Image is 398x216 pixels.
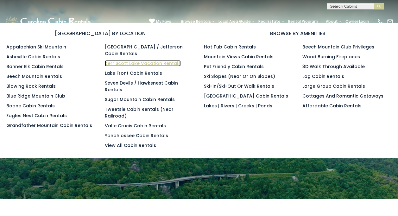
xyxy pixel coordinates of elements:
[302,73,344,79] a: Log Cabin Rentals
[6,73,62,79] a: Beech Mountain Rentals
[156,19,171,24] span: My Favs
[105,80,178,93] a: Seven Devils / Hawksnest Cabin Rentals
[105,132,168,139] a: Yonahlossee Cabin Rentals
[6,122,92,129] a: Grandfather Mountain Cabin Rentals
[302,103,362,109] a: Affordable Cabin Rentals
[302,54,360,60] a: Wood Burning Fireplaces
[6,54,60,60] a: Asheville Cabin Rentals
[6,93,65,99] a: Blue Ridge Mountain Club
[6,29,194,37] h3: [GEOGRAPHIC_DATA] BY LOCATION
[5,15,92,28] img: White-1-1-2.png
[387,18,393,25] img: mail-regular-white.png
[149,18,171,25] a: My Favs
[342,17,372,26] a: Owner Login
[105,123,166,129] a: Valle Crucis Cabin Rentals
[215,17,254,26] a: Local Area Guide
[105,44,183,57] a: [GEOGRAPHIC_DATA] / Jefferson Cabin Rentals
[6,83,56,89] a: Blowing Rock Rentals
[105,106,174,119] a: Tweetsie Cabin Rentals (Near Railroad)
[105,70,162,76] a: Lake Front Cabin Rentals
[6,103,55,109] a: Boone Cabin Rentals
[204,44,256,50] a: Hot Tub Cabin Rentals
[105,96,175,103] a: Sugar Mountain Cabin Rentals
[285,17,321,26] a: Rental Program
[204,93,288,99] a: [GEOGRAPHIC_DATA] Cabin Rentals
[105,60,181,67] a: Kerr Scott Lake Vacation Rentals
[6,63,64,70] a: Banner Elk Cabin Rentals
[204,103,272,109] a: Lakes | Rivers | Creeks | Ponds
[178,17,214,26] a: Browse Rentals
[204,63,264,70] a: Pet Friendly Cabin Rentals
[255,17,284,26] a: Real Estate
[204,29,392,37] h3: BROWSE BY AMENITIES
[6,44,66,50] a: Appalachian Ski Mountain
[302,44,374,50] a: Beech Mountain Club Privileges
[302,63,365,70] a: 3D Walk Through Available
[105,142,156,149] a: View All Cabin Rentals
[6,112,67,119] a: Eagles Nest Cabin Rentals
[204,83,274,89] a: Ski-in/Ski-Out or Walk Rentals
[204,54,274,60] a: Mountain Views Cabin Rentals
[302,93,383,99] a: Cottages and Romantic Getaways
[377,18,383,25] img: phone-regular-white.png
[302,83,365,89] a: Large Group Cabin Rentals
[204,73,275,79] a: Ski Slopes (Near or On Slopes)
[323,17,341,26] a: About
